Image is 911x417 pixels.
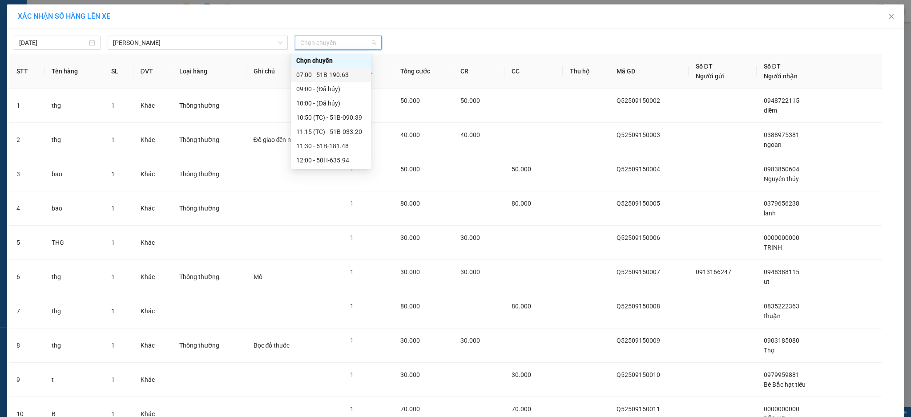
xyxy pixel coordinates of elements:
[764,337,799,344] span: 0903185080
[504,54,563,89] th: CC
[133,328,172,363] td: Khác
[111,376,115,383] span: 1
[172,328,246,363] td: Thông thường
[44,54,104,89] th: Tên hàng
[133,157,172,191] td: Khác
[617,234,660,241] span: Q52509150006
[44,328,104,363] td: thg
[764,210,776,217] span: lanh
[764,166,799,173] span: 0983850604
[133,89,172,123] td: Khác
[393,54,453,89] th: Tổng cước
[296,84,366,94] div: 09:00 - (Đã hủy)
[111,170,115,178] span: 1
[400,166,420,173] span: 50.000
[133,54,172,89] th: ĐVT
[9,260,44,294] td: 6
[9,157,44,191] td: 3
[9,294,44,328] td: 7
[350,234,354,241] span: 1
[350,200,354,207] span: 1
[617,97,660,104] span: Q52509150002
[133,123,172,157] td: Khác
[617,166,660,173] span: Q52509150004
[696,73,724,80] span: Người gửi
[764,131,799,138] span: 0388975381
[764,371,799,378] span: 0979959881
[350,268,354,275] span: 1
[296,56,366,65] div: Chọn chuyến
[512,405,531,413] span: 70.000
[764,107,777,114] span: diễm
[764,63,781,70] span: Số ĐT
[350,371,354,378] span: 1
[300,36,376,49] span: Chọn chuyến
[617,405,660,413] span: Q52509150011
[696,63,713,70] span: Số ĐT
[400,303,420,310] span: 80.000
[460,234,480,241] span: 30.000
[460,97,480,104] span: 50.000
[18,12,110,20] span: XÁC NHẬN SỐ HÀNG LÊN XE
[104,54,133,89] th: SL
[764,141,782,148] span: ngoan
[254,273,262,280] span: Mô
[888,13,895,20] span: close
[296,70,366,80] div: 07:00 - 51B-190.63
[350,337,354,344] span: 1
[400,268,420,275] span: 30.000
[764,312,781,320] span: thuận
[9,328,44,363] td: 8
[111,239,115,246] span: 1
[453,54,504,89] th: CR
[400,405,420,413] span: 70.000
[512,166,531,173] span: 50.000
[296,141,366,151] div: 11:30 - 51B-181.48
[460,131,480,138] span: 40.000
[133,294,172,328] td: Khác
[764,73,798,80] span: Người nhận
[254,342,290,349] span: Bọc đỏ thuốc
[460,268,480,275] span: 30.000
[44,191,104,226] td: bao
[350,405,354,413] span: 1
[9,191,44,226] td: 4
[113,36,282,49] span: Hồ Chí Minh - Cà Mau
[764,200,799,207] span: 0379656238
[172,89,246,123] td: Thông thường
[617,200,660,207] span: Q52509150005
[172,54,246,89] th: Loại hàng
[400,200,420,207] span: 80.000
[617,268,660,275] span: Q52509150007
[19,38,87,48] input: 15/09/2025
[44,89,104,123] td: thg
[617,303,660,310] span: Q52509150008
[9,89,44,123] td: 1
[246,54,343,89] th: Ghi chú
[879,4,904,29] button: Close
[296,113,366,122] div: 10:50 (TC) - 51B-090.39
[400,337,420,344] span: 30.000
[133,191,172,226] td: Khác
[764,268,799,275] span: 0948388115
[111,342,115,349] span: 1
[350,166,354,173] span: 1
[400,131,420,138] span: 40.000
[617,371,660,378] span: Q52509150010
[296,98,366,108] div: 10:00 - (Đã hủy)
[764,405,799,413] span: 0000000000
[400,234,420,241] span: 30.000
[111,205,115,212] span: 1
[617,131,660,138] span: Q52509150003
[9,363,44,397] td: 9
[133,226,172,260] td: Khác
[400,97,420,104] span: 50.000
[44,260,104,294] td: thg
[172,260,246,294] td: Thông thường
[350,303,354,310] span: 1
[512,303,531,310] span: 80.000
[764,97,799,104] span: 0948722115
[764,278,770,285] span: ut
[764,175,799,182] span: Nguyên thủy
[44,123,104,157] td: thg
